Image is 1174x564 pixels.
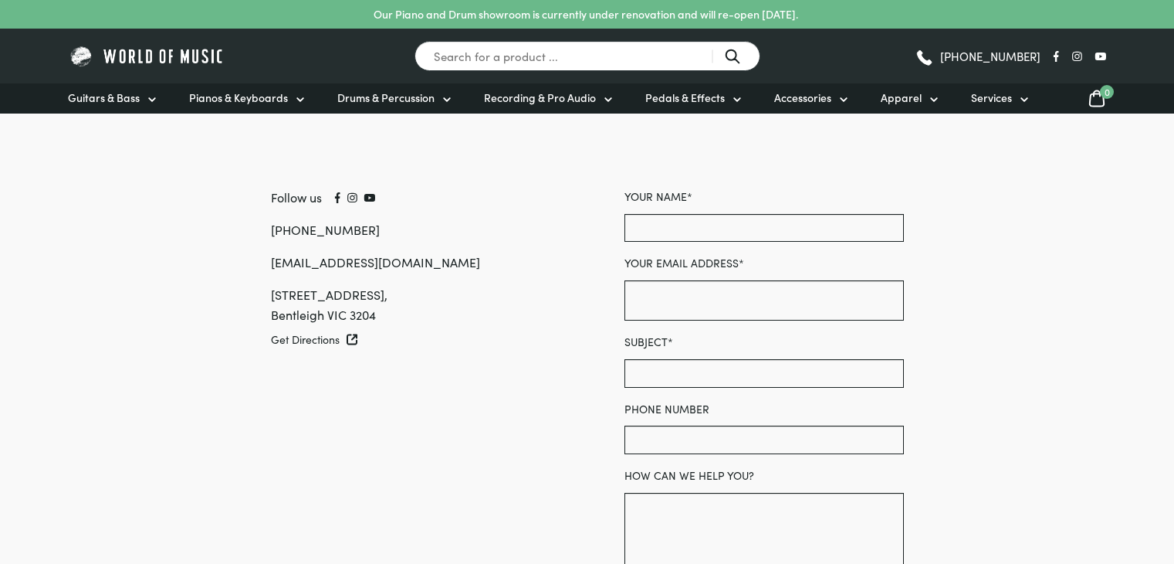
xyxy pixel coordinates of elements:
span: Drums & Percussion [337,90,435,106]
iframe: Chat with our support team [950,394,1174,564]
input: Search for a product ... [414,41,760,71]
a: [EMAIL_ADDRESS][DOMAIN_NAME] [271,253,480,270]
a: Get Directions [271,331,550,348]
a: [PHONE_NUMBER] [271,221,380,238]
label: Phone number [624,400,904,426]
div: [STREET_ADDRESS], Bentleigh VIC 3204 [271,285,550,325]
label: Your name [624,188,904,214]
span: [PHONE_NUMBER] [940,50,1040,62]
div: Follow us [271,188,550,208]
span: Recording & Pro Audio [484,90,596,106]
span: Services [971,90,1012,106]
img: World of Music [68,44,226,68]
span: Accessories [774,90,831,106]
label: Your email address [624,254,904,280]
span: Pianos & Keyboards [189,90,288,106]
a: [PHONE_NUMBER] [915,45,1040,68]
span: 0 [1100,85,1114,99]
label: How can we help you? [624,467,904,493]
span: Pedals & Effects [645,90,725,106]
label: Subject [624,333,904,359]
span: Apparel [881,90,922,106]
span: Guitars & Bass [68,90,140,106]
p: Our Piano and Drum showroom is currently under renovation and will re-open [DATE]. [374,6,798,22]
